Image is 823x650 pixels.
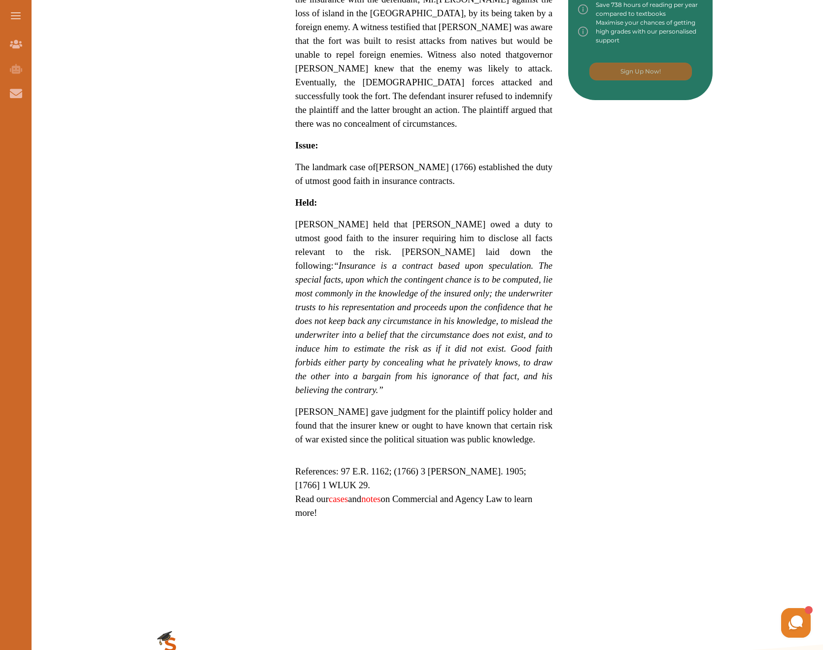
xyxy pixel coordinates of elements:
[329,494,348,504] a: cases
[295,197,317,208] strong: Held:
[578,18,703,45] div: Maximise your chances of getting high grades with our personalised support
[620,67,661,76] p: Sign Up Now!
[295,219,552,395] span: [PERSON_NAME] held that [PERSON_NAME] owed a duty to utmost good faith to the insurer requiring h...
[295,406,552,444] span: [PERSON_NAME] gave judgment for the plaintiff policy holder and found that the insurer knew or ou...
[580,140,767,163] iframe: Reviews Badge Ribbon Widget
[295,494,532,518] span: Read our and on Commercial and Agency Law to learn more!
[295,162,552,186] span: [PERSON_NAME] (1766) established the duty of utmost good faith in insurance contracts.
[578,18,588,45] img: info-img
[586,606,813,640] iframe: HelpCrunch
[295,140,318,150] strong: Issue:
[295,260,552,395] em: “Insurance is a contract based upon speculation. The special facts, upon which the contingent cha...
[295,466,526,490] span: References: 97 E.R. 1162; (1766) 3 [PERSON_NAME]. 1905; [1766] 1 WLUK 29.
[361,494,380,504] a: notes
[295,162,376,172] span: The landmark case of
[578,0,703,18] div: Save 738 hours of reading per year compared to textbooks
[589,63,692,80] button: [object Object]
[578,0,588,18] img: info-img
